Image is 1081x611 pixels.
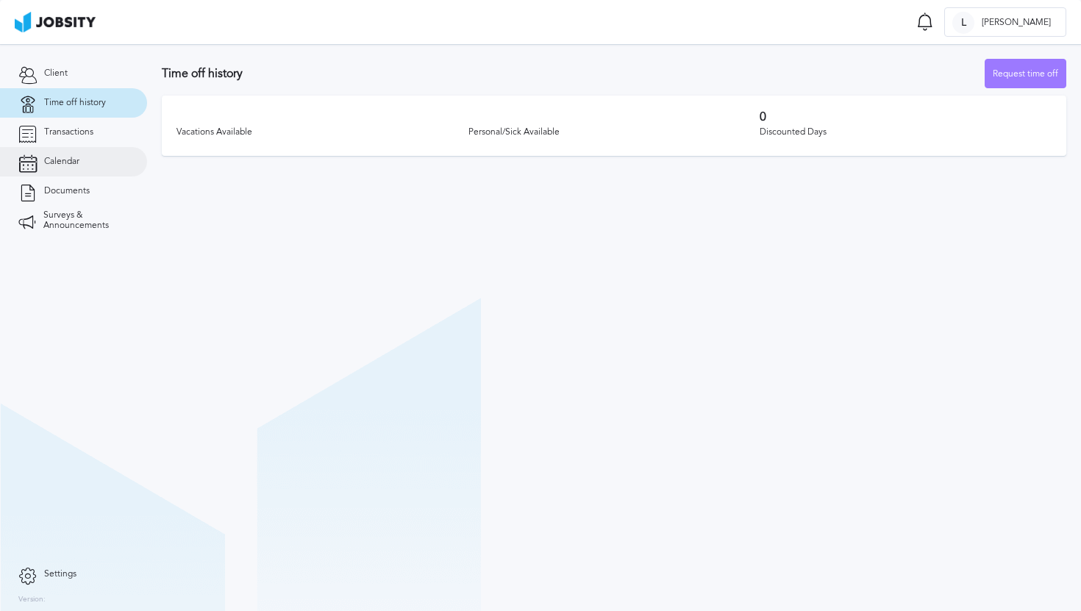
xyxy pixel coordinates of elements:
[44,569,76,579] span: Settings
[944,7,1066,37] button: L[PERSON_NAME]
[468,127,760,137] div: Personal/Sick Available
[43,210,129,231] span: Surveys & Announcements
[985,59,1066,88] button: Request time off
[18,596,46,604] label: Version:
[974,18,1058,28] span: [PERSON_NAME]
[760,110,1052,124] h3: 0
[162,67,985,80] h3: Time off history
[985,60,1066,89] div: Request time off
[15,12,96,32] img: ab4bad089aa723f57921c736e9817d99.png
[44,68,68,79] span: Client
[176,127,468,137] div: Vacations Available
[44,157,79,167] span: Calendar
[44,127,93,137] span: Transactions
[44,186,90,196] span: Documents
[44,98,106,108] span: Time off history
[760,127,1052,137] div: Discounted Days
[952,12,974,34] div: L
